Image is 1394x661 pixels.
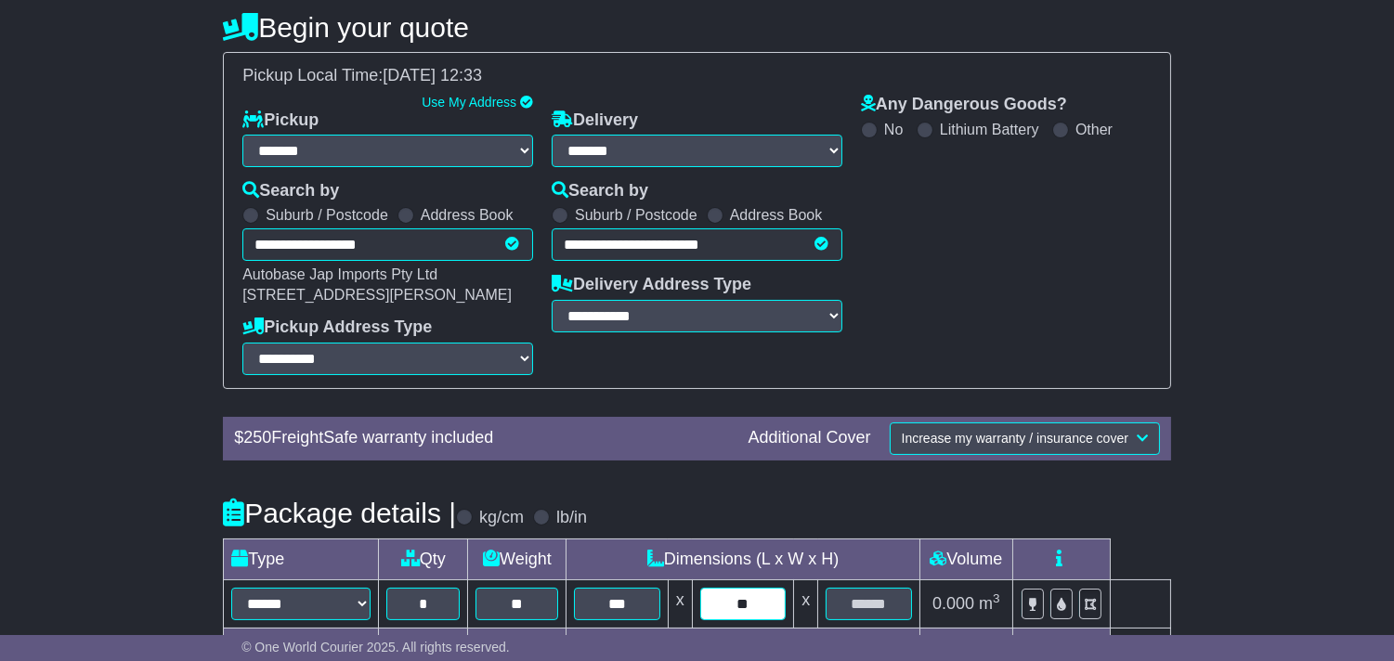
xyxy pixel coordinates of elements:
[223,498,456,528] h4: Package details |
[383,66,482,84] span: [DATE] 12:33
[241,640,510,655] span: © One World Courier 2025. All rights reserved.
[421,206,514,224] label: Address Book
[223,12,1171,43] h4: Begin your quote
[479,508,524,528] label: kg/cm
[993,591,1000,605] sup: 3
[225,428,738,448] div: $ FreightSafe warranty included
[242,110,319,131] label: Pickup
[902,431,1128,446] span: Increase my warranty / insurance cover
[575,206,697,224] label: Suburb / Postcode
[940,121,1039,138] label: Lithium Battery
[243,428,271,447] span: 250
[552,110,638,131] label: Delivery
[233,66,1161,86] div: Pickup Local Time:
[932,594,974,613] span: 0.000
[468,538,567,579] td: Weight
[884,121,903,138] label: No
[1075,121,1113,138] label: Other
[739,428,880,448] div: Additional Cover
[979,594,1000,613] span: m
[861,95,1067,115] label: Any Dangerous Goods?
[422,95,516,110] a: Use My Address
[794,579,818,628] td: x
[890,422,1160,455] button: Increase my warranty / insurance cover
[266,206,388,224] label: Suburb / Postcode
[242,266,437,282] span: Autobase Jap Imports Pty Ltd
[552,181,648,201] label: Search by
[668,579,692,628] td: x
[242,181,339,201] label: Search by
[919,538,1012,579] td: Volume
[730,206,823,224] label: Address Book
[379,538,468,579] td: Qty
[567,538,919,579] td: Dimensions (L x W x H)
[242,287,512,303] span: [STREET_ADDRESS][PERSON_NAME]
[552,275,751,295] label: Delivery Address Type
[242,318,432,338] label: Pickup Address Type
[224,538,379,579] td: Type
[556,508,587,528] label: lb/in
